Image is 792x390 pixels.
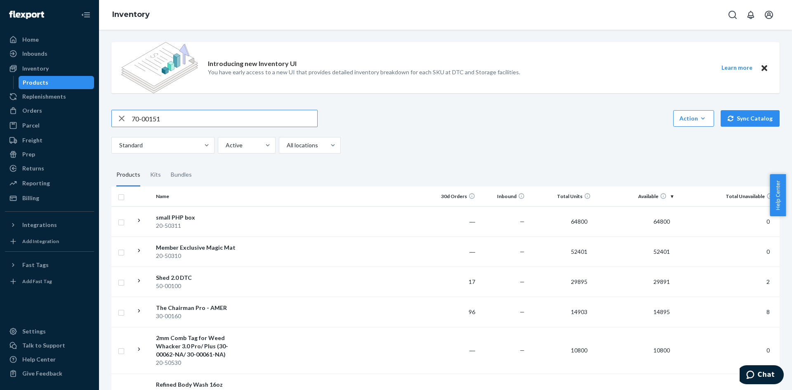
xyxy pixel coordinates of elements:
button: Open Search Box [724,7,741,23]
button: Close Navigation [78,7,94,23]
div: Returns [22,164,44,173]
div: 20-50311 [156,222,242,230]
div: Replenishments [22,92,66,101]
span: 14903 [568,308,591,315]
th: Available [594,187,676,206]
th: 30d Orders [429,187,478,206]
input: Search inventory by name or sku [132,110,317,127]
button: Open notifications [742,7,759,23]
span: — [520,218,525,225]
span: — [520,248,525,255]
a: Billing [5,191,94,205]
div: The Chairman Pro - AMER [156,304,242,312]
button: Help Center [770,174,786,216]
td: 17 [429,267,478,297]
a: Add Fast Tag [5,275,94,288]
div: 2mm Comb Tag for Weed Whacker 3.0 Pro/ Plus (30-00062-NA/ 30-00061-NA) [156,334,242,359]
div: Member Exclusive Magic Mat [156,243,242,252]
a: Orders [5,104,94,117]
div: Inbounds [22,50,47,58]
div: Shed 2.0 DTC [156,274,242,282]
span: — [520,347,525,354]
div: Integrations [22,221,57,229]
td: 96 [429,297,478,327]
div: Add Integration [22,238,59,245]
p: Introducing new Inventory UI [208,59,297,69]
button: Fast Tags [5,258,94,272]
div: Home [22,35,39,44]
div: 50-00100 [156,282,242,290]
div: Products [116,163,140,187]
div: small PHP box [156,213,242,222]
span: 0 [763,248,773,255]
a: Inventory [112,10,150,19]
span: 8 [763,308,773,315]
a: Help Center [5,353,94,366]
div: Settings [22,327,46,336]
div: 20-50530 [156,359,242,367]
button: Sync Catalog [721,110,780,127]
a: Replenishments [5,90,94,103]
img: new-reports-banner-icon.82668bd98b6a51aee86340f2a7b77ae3.png [121,42,198,93]
div: Kits [150,163,161,187]
span: 0 [763,347,773,354]
button: Talk to Support [5,339,94,352]
button: Close [759,63,770,73]
div: Talk to Support [22,341,65,350]
iframe: Opens a widget where you can chat to one of our agents [740,365,784,386]
div: Action [679,114,708,123]
th: Total Units [528,187,594,206]
div: Billing [22,194,39,202]
td: ― [429,236,478,267]
span: — [520,278,525,285]
span: 52401 [650,248,673,255]
th: Name [153,187,245,206]
span: 52401 [568,248,591,255]
input: All locations [286,141,287,149]
a: Freight [5,134,94,147]
div: Help Center [22,355,56,364]
div: 30-00160 [156,312,242,320]
p: You have early access to a new UI that provides detailed inventory breakdown for each SKU at DTC ... [208,68,520,76]
button: Action [673,110,714,127]
div: Reporting [22,179,50,187]
button: Learn more [716,63,757,73]
a: Home [5,33,94,46]
div: Orders [22,106,42,115]
a: Returns [5,162,94,175]
a: Reporting [5,177,94,190]
div: Give Feedback [22,369,62,378]
span: 0 [763,218,773,225]
span: 64800 [650,218,673,225]
div: 20-50310 [156,252,242,260]
div: Inventory [22,64,49,73]
a: Add Integration [5,235,94,248]
td: ― [429,206,478,236]
div: Parcel [22,121,40,130]
th: Inbound [478,187,528,206]
div: Fast Tags [22,261,49,269]
a: Settings [5,325,94,338]
a: Parcel [5,119,94,132]
button: Give Feedback [5,367,94,380]
span: 29891 [650,278,673,285]
button: Open account menu [761,7,777,23]
div: Products [23,78,48,87]
span: 64800 [568,218,591,225]
span: 10800 [650,347,673,354]
img: Flexport logo [9,11,44,19]
span: 14895 [650,308,673,315]
a: Products [19,76,94,89]
input: Standard [118,141,119,149]
span: 10800 [568,347,591,354]
a: Inbounds [5,47,94,60]
span: 2 [763,278,773,285]
div: Add Fast Tag [22,278,52,285]
span: — [520,308,525,315]
div: Prep [22,150,35,158]
input: Active [225,141,226,149]
div: Freight [22,136,42,144]
a: Inventory [5,62,94,75]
